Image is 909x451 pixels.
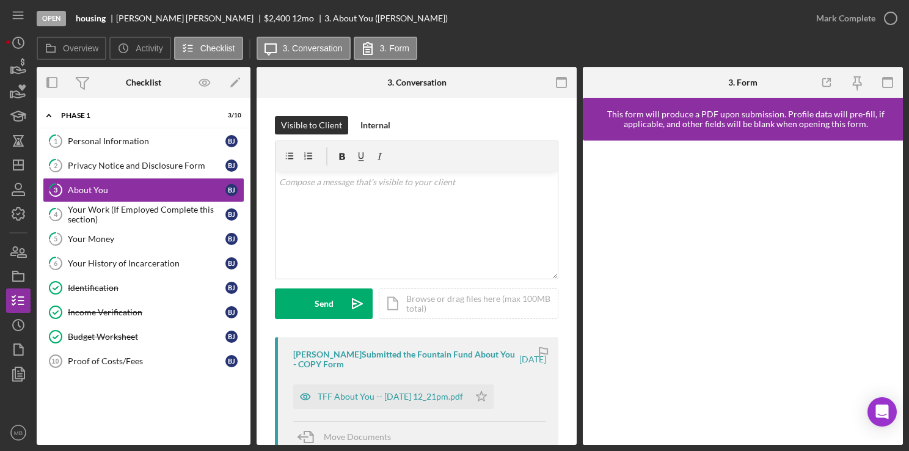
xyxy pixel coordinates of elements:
[136,43,162,53] label: Activity
[43,178,244,202] a: 3About YouBJ
[43,202,244,227] a: 4Your Work (If Employed Complete this section)BJ
[43,349,244,373] a: 10Proof of Costs/FeesBJ
[595,153,892,433] iframe: Lenderfit form
[293,350,517,369] div: [PERSON_NAME] Submitted the Fountain Fund About You - COPY Form
[68,283,225,293] div: Identification
[109,37,170,60] button: Activity
[54,137,57,145] tspan: 1
[68,332,225,342] div: Budget Worksheet
[54,186,57,194] tspan: 3
[360,116,390,134] div: Internal
[225,306,238,318] div: B J
[76,13,106,23] b: housing
[61,112,211,119] div: Phase 1
[43,153,244,178] a: 2Privacy Notice and Disclosure FormBJ
[324,13,448,23] div: 3. About You ([PERSON_NAME])
[318,392,463,402] div: TFF About You -- [DATE] 12_21pm.pdf
[225,135,238,147] div: B J
[519,354,546,364] time: 2025-09-09 16:21
[225,233,238,245] div: B J
[387,78,447,87] div: 3. Conversation
[728,78,757,87] div: 3. Form
[225,208,238,221] div: B J
[43,227,244,251] a: 5Your MoneyBJ
[54,235,57,243] tspan: 5
[292,13,314,23] div: 12 mo
[324,431,391,442] span: Move Documents
[315,288,334,319] div: Send
[225,282,238,294] div: B J
[380,43,409,53] label: 3. Form
[68,161,225,170] div: Privacy Notice and Disclosure Form
[225,355,238,367] div: B J
[43,251,244,276] a: 6Your History of IncarcerationBJ
[293,384,494,409] button: TFF About You -- [DATE] 12_21pm.pdf
[37,11,66,26] div: Open
[116,13,264,23] div: [PERSON_NAME] [PERSON_NAME]
[354,37,417,60] button: 3. Form
[867,397,897,427] div: Open Intercom Messenger
[804,6,903,31] button: Mark Complete
[283,43,343,53] label: 3. Conversation
[68,185,225,195] div: About You
[68,258,225,268] div: Your History of Incarceration
[281,116,342,134] div: Visible to Client
[68,307,225,317] div: Income Verification
[225,331,238,343] div: B J
[589,109,903,129] div: This form will produce a PDF upon submission. Profile data will pre-fill, if applicable, and othe...
[37,37,106,60] button: Overview
[68,136,225,146] div: Personal Information
[275,116,348,134] button: Visible to Client
[51,358,59,365] tspan: 10
[225,184,238,196] div: B J
[54,259,58,267] tspan: 6
[43,276,244,300] a: IdentificationBJ
[54,161,57,169] tspan: 2
[219,112,241,119] div: 3 / 10
[225,257,238,269] div: B J
[275,288,373,319] button: Send
[43,324,244,349] a: Budget WorksheetBJ
[43,129,244,153] a: 1Personal InformationBJ
[264,13,290,23] span: $2,400
[257,37,351,60] button: 3. Conversation
[6,420,31,445] button: MB
[68,356,225,366] div: Proof of Costs/Fees
[14,430,23,436] text: MB
[816,6,875,31] div: Mark Complete
[68,234,225,244] div: Your Money
[354,116,396,134] button: Internal
[54,210,58,218] tspan: 4
[43,300,244,324] a: Income VerificationBJ
[225,159,238,172] div: B J
[174,37,243,60] button: Checklist
[200,43,235,53] label: Checklist
[126,78,161,87] div: Checklist
[63,43,98,53] label: Overview
[68,205,225,224] div: Your Work (If Employed Complete this section)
